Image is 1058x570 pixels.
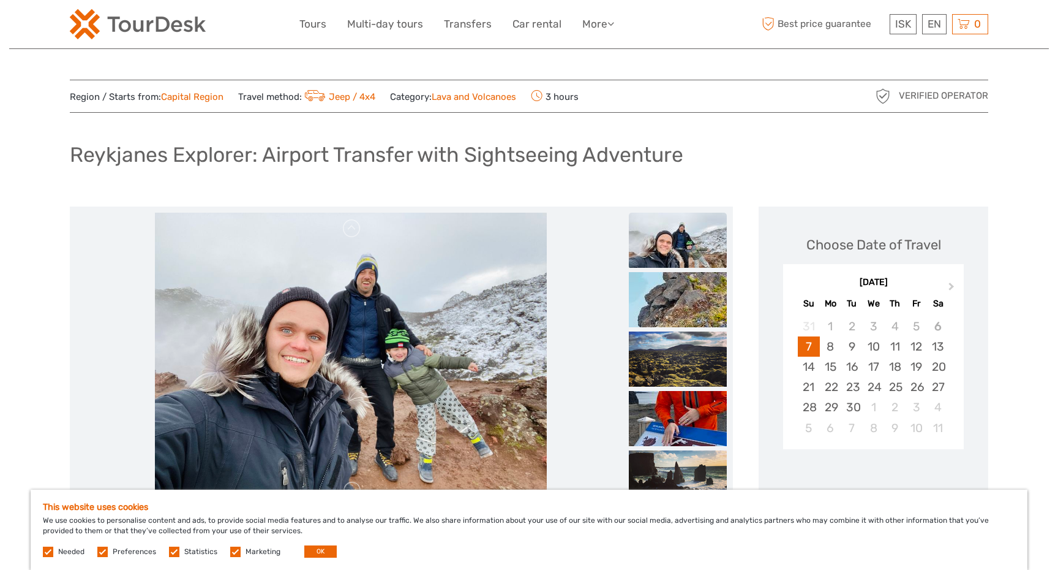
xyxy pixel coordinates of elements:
div: Choose Saturday, October 4th, 2025 [927,397,948,417]
div: Choose Saturday, September 27th, 2025 [927,377,948,397]
div: Choose Wednesday, October 1st, 2025 [863,397,884,417]
button: Next Month [943,279,962,299]
a: Car rental [512,15,561,33]
div: Not available Saturday, September 6th, 2025 [927,316,948,336]
div: Not available Thursday, September 4th, 2025 [884,316,906,336]
span: 3 hours [531,88,579,105]
div: EN [922,14,947,34]
div: Th [884,295,906,312]
label: Preferences [113,547,156,557]
div: Choose Tuesday, September 9th, 2025 [841,336,863,357]
div: Choose Monday, September 29th, 2025 [820,397,841,417]
div: Choose Sunday, September 21st, 2025 [798,377,819,397]
div: [DATE] [783,276,964,289]
div: Choose Thursday, October 9th, 2025 [884,418,906,438]
div: We use cookies to personalise content and ads, to provide social media features and to analyse ou... [31,490,1027,570]
div: Choose Friday, October 3rd, 2025 [906,397,927,417]
div: Choose Saturday, October 11th, 2025 [927,418,948,438]
div: Not available Monday, September 1st, 2025 [820,316,841,336]
div: Choose Friday, September 12th, 2025 [906,336,927,357]
div: Tu [841,295,863,312]
img: 974e1779e6b34225a4662afd088426d5_main_slider.jpeg [155,213,547,507]
div: Choose Wednesday, September 24th, 2025 [863,377,884,397]
a: Lava and Volcanoes [432,91,516,102]
div: Choose Monday, October 6th, 2025 [820,418,841,438]
span: ISK [895,18,911,30]
h1: Reykjanes Explorer: Airport Transfer with Sightseeing Adventure [70,142,683,167]
img: 120-15d4194f-c635-41b9-a512-a3cb382bfb57_logo_small.png [70,9,206,39]
div: Choose Thursday, October 2nd, 2025 [884,397,906,417]
div: Choose Date of Travel [806,235,941,254]
span: Category: [390,91,516,104]
div: Choose Friday, September 19th, 2025 [906,357,927,377]
div: Choose Tuesday, September 23rd, 2025 [841,377,863,397]
div: Not available Tuesday, September 2nd, 2025 [841,316,863,336]
img: 004e07b90f284d40bac19df94fa8c9eb_slider_thumbnail.jpeg [629,272,727,327]
div: Loading... [869,481,877,489]
div: Choose Friday, October 10th, 2025 [906,418,927,438]
button: OK [304,545,337,558]
img: verified_operator_grey_128.png [873,86,893,106]
span: 0 [972,18,983,30]
span: Verified Operator [899,89,988,102]
img: ad28754b91954e4c85609ef3ed27856a_slider_thumbnail.png [629,450,727,506]
span: Travel method: [238,88,375,105]
div: Choose Sunday, September 7th, 2025 [798,336,819,357]
div: Not available Friday, September 5th, 2025 [906,316,927,336]
div: Mo [820,295,841,312]
div: Choose Saturday, September 13th, 2025 [927,336,948,357]
div: Fr [906,295,927,312]
a: Jeep / 4x4 [302,91,375,102]
img: 0ba0c021930c4d3ea53eb16a48c19c59_slider_thumbnail.jpeg [629,391,727,446]
div: Choose Saturday, September 20th, 2025 [927,357,948,377]
span: Best price guarantee [759,14,887,34]
img: 974e1779e6b34225a4662afd088426d5_slider_thumbnail.jpeg [629,213,727,268]
div: Su [798,295,819,312]
img: 9359fed9ae254ca2bd3b356e9287879b_slider_thumbnail.png [629,332,727,387]
a: Multi-day tours [347,15,423,33]
div: Choose Sunday, September 28th, 2025 [798,397,819,417]
div: Not available Wednesday, September 3rd, 2025 [863,316,884,336]
div: Choose Sunday, September 14th, 2025 [798,357,819,377]
div: Choose Friday, September 26th, 2025 [906,377,927,397]
div: Choose Tuesday, September 16th, 2025 [841,357,863,377]
div: Choose Tuesday, October 7th, 2025 [841,418,863,438]
div: We [863,295,884,312]
div: Not available Sunday, August 31st, 2025 [798,316,819,336]
a: Transfers [444,15,492,33]
div: Choose Wednesday, September 17th, 2025 [863,357,884,377]
div: Choose Monday, September 22nd, 2025 [820,377,841,397]
div: month 2025-09 [787,316,959,438]
h5: This website uses cookies [43,502,1015,512]
label: Needed [58,547,84,557]
div: Sa [927,295,948,312]
div: Choose Tuesday, September 30th, 2025 [841,397,863,417]
div: Choose Monday, September 8th, 2025 [820,336,841,357]
div: Choose Thursday, September 11th, 2025 [884,336,906,357]
div: Choose Monday, September 15th, 2025 [820,357,841,377]
div: Choose Sunday, October 5th, 2025 [798,418,819,438]
a: Capital Region [161,91,223,102]
label: Marketing [246,547,280,557]
div: Choose Thursday, September 18th, 2025 [884,357,906,377]
div: Choose Wednesday, September 10th, 2025 [863,336,884,357]
a: More [582,15,614,33]
span: Region / Starts from: [70,91,223,104]
label: Statistics [184,547,217,557]
a: Tours [299,15,326,33]
div: Choose Thursday, September 25th, 2025 [884,377,906,397]
div: Choose Wednesday, October 8th, 2025 [863,418,884,438]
